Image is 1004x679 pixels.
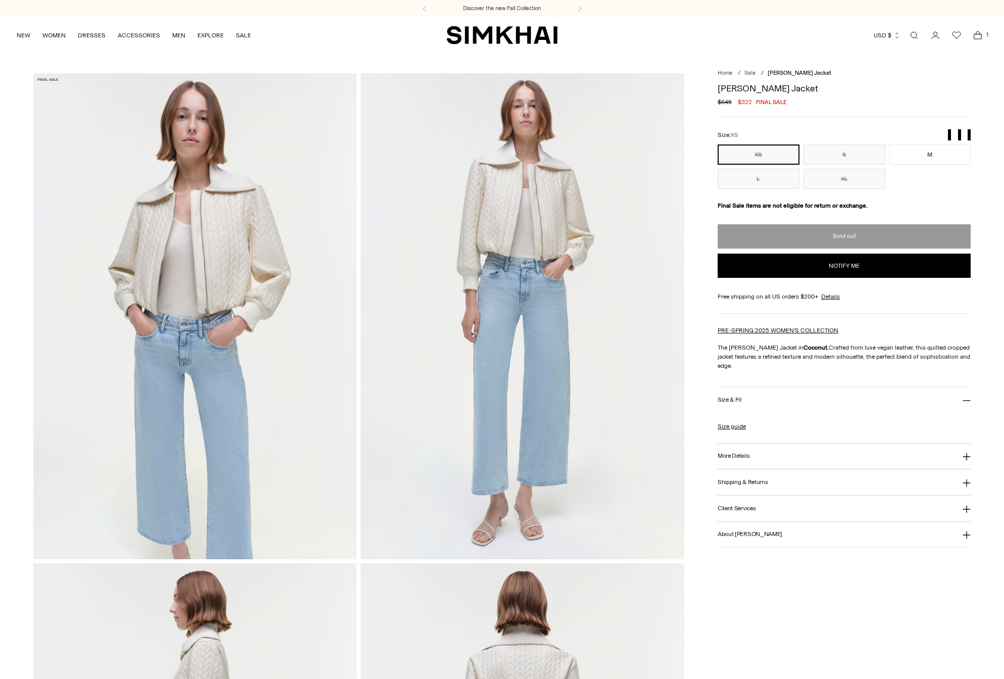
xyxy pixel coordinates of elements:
[968,25,988,45] a: Open cart modal
[718,397,742,403] h3: Size & Fit
[718,496,971,521] button: Client Services
[718,70,732,76] a: Home
[718,202,868,209] strong: Final Sale items are not eligible for return or exchange.
[904,25,924,45] a: Open search modal
[718,531,782,538] h3: About [PERSON_NAME]
[718,292,971,301] div: Free shipping on all US orders $200+
[804,344,829,351] strong: Coconut.
[804,144,885,165] button: S
[718,444,971,469] button: More Details
[718,479,768,486] h3: Shipping & Returns
[718,84,971,93] h1: [PERSON_NAME] Jacket
[718,469,971,495] button: Shipping & Returns
[78,24,106,46] a: DRESSES
[463,5,541,13] a: Discover the new Fall Collection
[172,24,185,46] a: MEN
[731,132,738,138] span: XS
[718,169,799,189] button: L
[718,130,738,140] label: Size:
[925,25,945,45] a: Go to the account page
[446,25,558,45] a: SIMKHAI
[718,144,799,165] button: XS
[744,70,756,76] a: Sale
[946,25,967,45] a: Wishlist
[718,69,971,78] nav: breadcrumbs
[118,24,160,46] a: ACCESSORIES
[718,453,749,459] h3: More Details
[197,24,224,46] a: EXPLORE
[42,24,66,46] a: WOMEN
[718,505,756,512] h3: Client Services
[718,387,971,413] button: Size & Fit
[738,69,740,78] div: /
[361,73,684,559] img: Palmer Jacket
[718,343,971,370] p: The [PERSON_NAME] Jacket in Crafted from luxe vegan leather, this quilted cropped jacket features...
[768,70,831,76] span: [PERSON_NAME] Jacket
[17,24,30,46] a: NEW
[236,24,251,46] a: SALE
[821,292,840,301] a: Details
[718,327,838,334] a: PRE-SPRING 2025 WOMEN'S COLLECTION
[983,30,992,39] span: 1
[889,144,971,165] button: M
[874,24,900,46] button: USD $
[718,422,746,431] a: Size guide
[804,169,885,189] button: XL
[738,98,752,107] span: $322
[718,522,971,548] button: About [PERSON_NAME]
[761,69,764,78] div: /
[718,98,732,107] s: $645
[33,73,357,559] img: Palmer Jacket
[718,254,971,278] button: Notify me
